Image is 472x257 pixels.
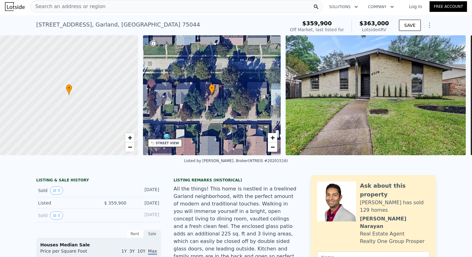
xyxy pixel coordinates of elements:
[129,249,135,254] span: 3Y
[36,178,161,184] div: LISTING & SALE HISTORY
[363,1,399,12] button: Company
[360,230,405,238] div: Real Estate Agent
[5,2,25,11] img: Lotside
[125,133,135,142] a: Zoom in
[268,142,277,152] a: Zoom out
[66,84,72,95] div: •
[38,200,94,206] div: Listed
[50,211,63,220] button: View historical data
[131,211,159,220] div: [DATE]
[268,133,277,142] a: Zoom in
[131,186,159,195] div: [DATE]
[430,1,467,12] a: Free Account
[148,249,157,255] span: Max
[36,20,200,29] div: [STREET_ADDRESS] , Garland , [GEOGRAPHIC_DATA] 75044
[38,211,94,220] div: Sold
[128,143,132,151] span: −
[121,249,127,254] span: 1Y
[174,178,298,183] div: Listing Remarks (Historical)
[144,230,161,238] div: Sale
[360,199,430,214] div: [PERSON_NAME] has sold 129 homes
[125,142,135,152] a: Zoom out
[360,238,425,245] div: Realty One Group Prosper
[286,35,466,155] img: Sale: 157642141 Parcel: 112523606
[359,20,389,27] span: $363,000
[128,134,132,141] span: +
[209,84,215,95] div: •
[137,249,145,254] span: 10Y
[324,1,363,12] button: Solutions
[66,85,72,91] span: •
[126,230,144,238] div: Rent
[360,181,430,199] div: Ask about this property
[271,134,275,141] span: +
[104,200,126,205] span: $ 359,900
[401,3,430,10] a: Log In
[38,186,94,195] div: Sold
[156,141,179,146] div: STREET VIEW
[50,186,63,195] button: View historical data
[359,27,389,33] div: Lotside ARV
[40,242,157,248] div: Houses Median Sale
[131,200,159,206] div: [DATE]
[423,19,436,32] button: Show Options
[360,215,430,230] div: [PERSON_NAME] Narayan
[209,85,215,91] span: •
[184,159,288,163] div: Listed by [PERSON_NAME], Broker (NTREIS #20201516)
[290,27,344,33] div: Off Market, last listed for
[271,143,275,151] span: −
[302,20,332,27] span: $359,900
[30,3,106,10] span: Search an address or region
[399,20,421,31] button: SAVE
